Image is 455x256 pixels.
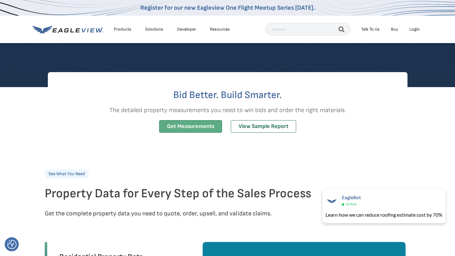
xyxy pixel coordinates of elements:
[48,90,407,100] h2: Bid Better. Build Smarter.
[409,27,420,32] div: Login
[391,27,398,32] a: Buy
[177,27,196,32] a: Developer
[159,120,222,133] a: Get Measurements
[48,105,407,115] p: The detailed property measurements you need to win bids and order the right materials.
[346,202,356,207] span: Online
[210,27,230,32] div: Resources
[45,170,89,178] p: See What You Need
[265,23,351,36] input: Search
[140,4,315,12] a: Register for our new Eagleview One Flight Meetup Series [DATE].
[342,195,361,201] span: EagleBot
[361,27,380,32] div: Talk To Us
[326,211,442,219] div: Learn how we can reduce roofing estimate cost by 70%
[45,186,411,201] h2: Property Data for Every Step of the Sales Process
[7,240,17,249] img: Revisit consent button
[7,240,17,249] button: Consent Preferences
[145,27,163,32] div: Solutions
[45,209,411,219] p: Get the complete property data you need to quote, order, upsell, and validate claims.
[114,27,131,32] div: Products
[326,195,338,207] img: EagleBot
[231,120,296,133] a: View Sample Report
